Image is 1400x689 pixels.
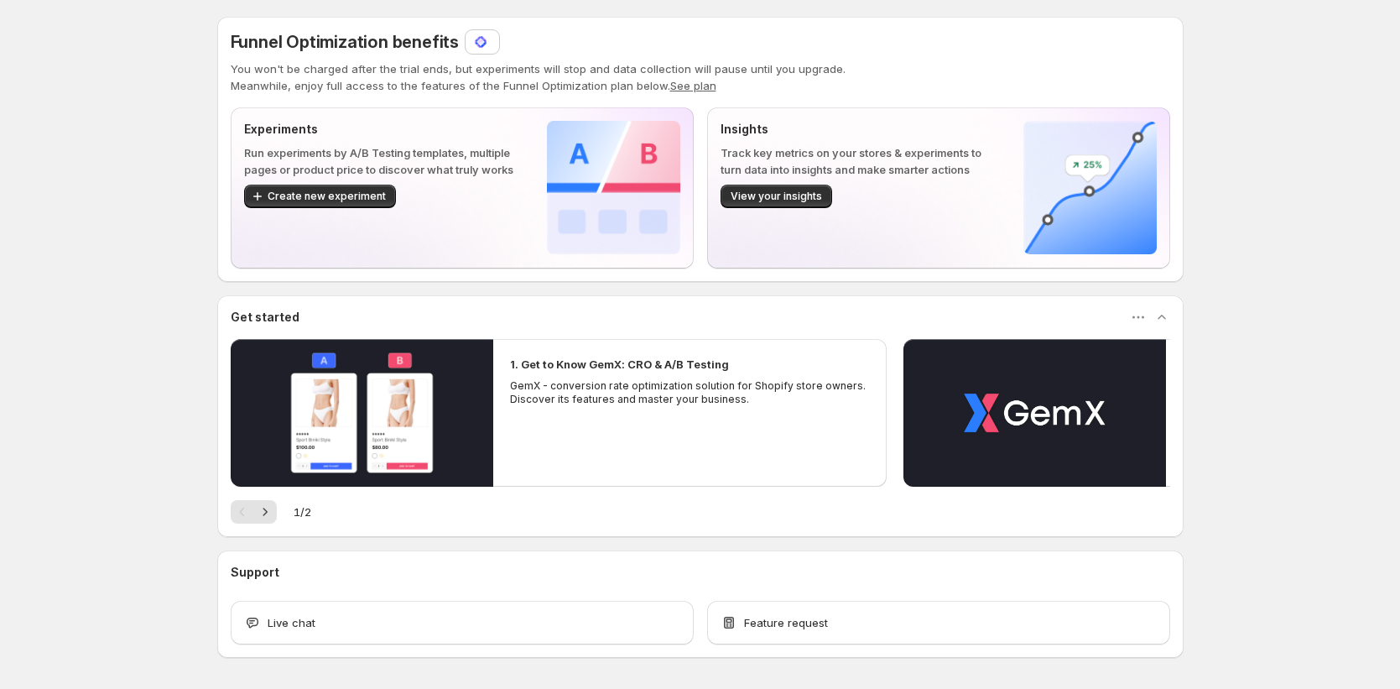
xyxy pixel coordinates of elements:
[903,339,1166,487] button: Play video
[268,614,315,631] span: Live chat
[231,32,459,52] span: Funnel Optimization benefits
[721,144,997,178] p: Track key metrics on your stores & experiments to turn data into insights and make smarter actions
[231,500,277,524] nav: Pagination
[244,185,396,208] button: Create new experiment
[231,564,279,581] h3: Support
[231,339,493,487] button: Play video
[1023,121,1157,254] img: Insights
[244,121,520,138] p: Experiments
[721,121,997,138] p: Insights
[231,77,1170,94] p: Meanwhile, enjoy full access to the features of the Funnel Optimization plan below.
[744,614,828,631] span: Feature request
[231,60,1170,77] p: You won't be charged after the trial ends, but experiments will stop and data collection will pau...
[231,309,299,326] h3: Get started
[268,190,386,203] span: Create new experiment
[253,500,277,524] button: Next
[731,190,822,203] span: View your insights
[547,121,680,254] img: Experiments
[670,79,716,92] button: See plan
[244,144,520,178] p: Run experiments by A/B Testing templates, multiple pages or product price to discover what truly ...
[721,185,832,208] button: View your insights
[294,504,311,520] span: 1 / 2
[510,356,729,373] h2: 1. Get to Know GemX: CRO & A/B Testing
[510,379,871,406] p: GemX - conversion rate optimization solution for Shopify store owners. Discover its features and ...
